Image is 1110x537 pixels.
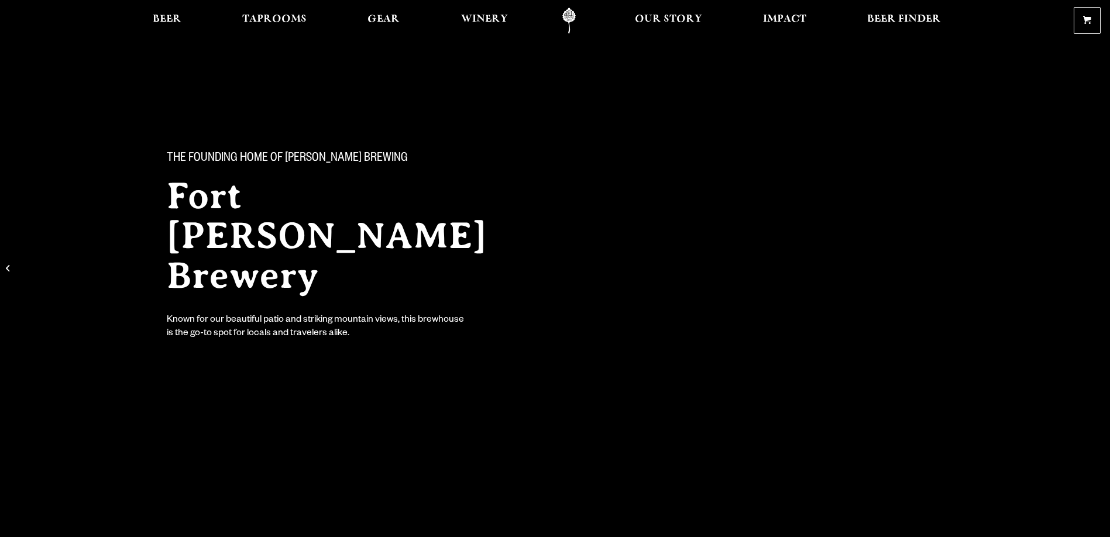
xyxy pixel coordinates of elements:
[461,15,508,24] span: Winery
[755,8,814,34] a: Impact
[167,176,532,295] h2: Fort [PERSON_NAME] Brewery
[167,152,408,167] span: The Founding Home of [PERSON_NAME] Brewing
[763,15,806,24] span: Impact
[547,8,591,34] a: Odell Home
[145,8,189,34] a: Beer
[867,15,941,24] span: Beer Finder
[627,8,710,34] a: Our Story
[367,15,400,24] span: Gear
[167,314,466,341] div: Known for our beautiful patio and striking mountain views, this brewhouse is the go-to spot for l...
[860,8,949,34] a: Beer Finder
[242,15,307,24] span: Taprooms
[453,8,516,34] a: Winery
[360,8,407,34] a: Gear
[635,15,702,24] span: Our Story
[235,8,314,34] a: Taprooms
[153,15,181,24] span: Beer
